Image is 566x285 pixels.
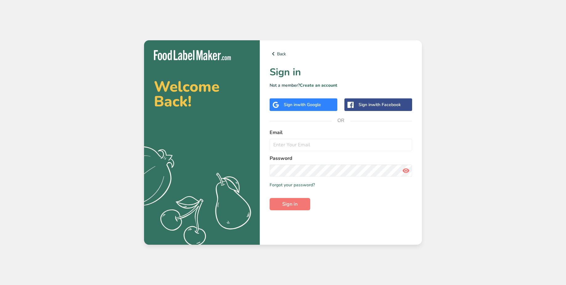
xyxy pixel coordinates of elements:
h1: Sign in [270,65,412,80]
button: Sign in [270,198,310,210]
span: with Google [297,102,321,108]
label: Password [270,155,412,162]
div: Sign in [284,101,321,108]
span: OR [332,111,350,130]
a: Back [270,50,412,57]
img: Food Label Maker [154,50,231,60]
label: Email [270,129,412,136]
h2: Welcome Back! [154,79,250,109]
input: Enter Your Email [270,139,412,151]
span: with Facebook [372,102,401,108]
p: Not a member? [270,82,412,89]
div: Sign in [359,101,401,108]
span: Sign in [282,200,298,208]
a: Create an account [300,82,337,88]
a: Forgot your password? [270,182,315,188]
